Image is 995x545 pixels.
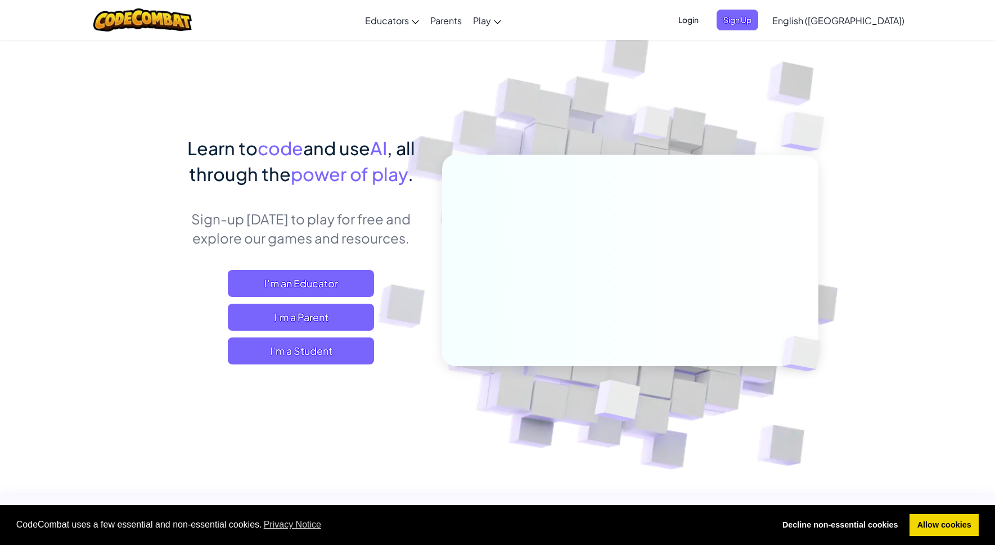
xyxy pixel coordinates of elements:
[473,15,491,26] span: Play
[365,15,409,26] span: Educators
[775,514,906,537] a: deny cookies
[258,137,303,159] span: code
[612,84,693,168] img: Overlap cubes
[359,5,425,35] a: Educators
[303,137,370,159] span: and use
[177,209,425,247] p: Sign-up [DATE] to play for free and explore our games and resources.
[758,84,856,179] img: Overlap cubes
[408,163,413,185] span: .
[672,10,705,30] button: Login
[717,10,758,30] button: Sign Up
[910,514,979,537] a: allow cookies
[370,137,387,159] span: AI
[16,516,766,533] span: CodeCombat uses a few essential and non-essential cookies.
[228,270,374,297] a: I'm an Educator
[763,313,847,395] img: Overlap cubes
[566,356,667,449] img: Overlap cubes
[291,163,408,185] span: power of play
[772,15,904,26] span: English ([GEOGRAPHIC_DATA])
[425,5,467,35] a: Parents
[262,516,323,533] a: learn more about cookies
[93,8,192,31] img: CodeCombat logo
[467,5,507,35] a: Play
[767,5,910,35] a: English ([GEOGRAPHIC_DATA])
[187,137,258,159] span: Learn to
[228,337,374,364] button: I'm a Student
[228,304,374,331] a: I'm a Parent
